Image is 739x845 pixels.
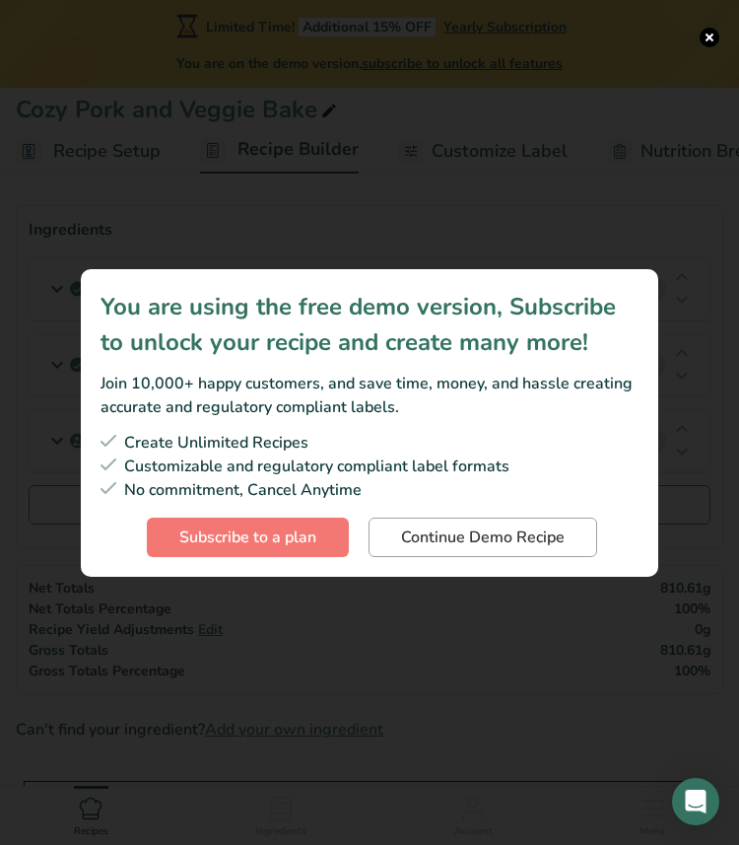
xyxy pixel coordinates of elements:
[101,478,638,502] div: No commitment, Cancel Anytime
[101,289,638,360] div: You are using the free demo version, Subscribe to unlock your recipe and create many more!
[101,372,638,419] div: Join 10,000+ happy customers, and save time, money, and hassle creating accurate and regulatory c...
[101,431,638,455] div: Create Unlimited Recipes
[101,455,638,478] div: Customizable and regulatory compliant label formats
[672,778,719,825] div: Open Intercom Messenger
[369,518,597,557] button: Continue Demo Recipe
[401,526,565,549] span: Continue Demo Recipe
[179,526,316,549] span: Subscribe to a plan
[147,518,349,557] button: Subscribe to a plan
